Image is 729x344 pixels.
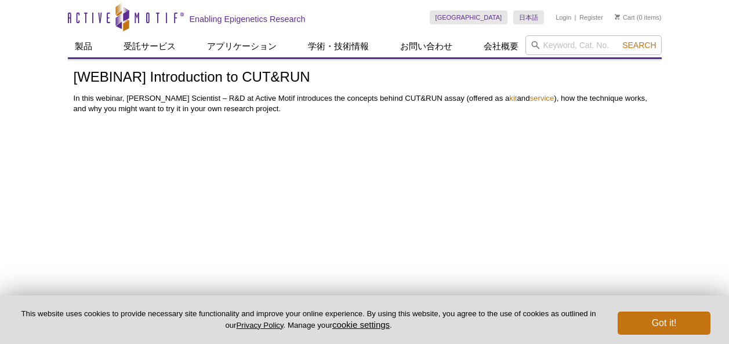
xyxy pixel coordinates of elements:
a: 会社概要 [477,35,525,57]
a: Cart [615,13,635,21]
a: Privacy Policy [236,321,283,330]
p: This website uses cookies to provide necessary site functionality and improve your online experie... [19,309,599,331]
button: Search [619,40,659,50]
img: Your Cart [615,14,620,20]
h2: Enabling Epigenetics Research [190,14,306,24]
button: cookie settings [332,320,390,330]
a: service [529,94,554,103]
a: 製品 [68,35,99,57]
a: 受託サービス [117,35,183,57]
button: Got it! [618,312,710,335]
a: Login [556,13,571,21]
span: Search [622,41,656,50]
h1: [WEBINAR] Introduction to CUT&RUN [74,69,656,86]
a: kit [509,94,517,103]
a: 学術・技術情報 [301,35,376,57]
a: Register [579,13,603,21]
a: [GEOGRAPHIC_DATA] [430,10,508,24]
p: In this webinar, [PERSON_NAME] Scientist – R&D at Active Motif introduces the concepts behind CUT... [74,93,656,114]
a: 日本語 [513,10,544,24]
input: Keyword, Cat. No. [525,35,662,55]
li: (0 items) [615,10,662,24]
a: お問い合わせ [393,35,459,57]
a: アプリケーション [200,35,284,57]
li: | [575,10,576,24]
